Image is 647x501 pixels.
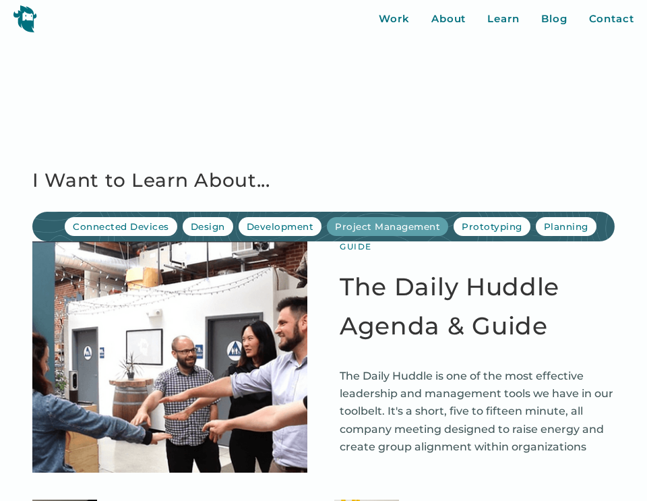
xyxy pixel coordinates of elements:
div: Development [247,220,314,233]
div: Prototyping [462,220,522,233]
a: Learn [487,11,520,27]
a: Blog [541,11,567,27]
div: Project Management [335,220,440,233]
a: Contact [589,11,634,27]
a: Project Management [327,217,448,236]
a: Prototyping [454,217,530,236]
a: Work [379,11,410,27]
div: Design [191,220,225,233]
h2: I Want to Learn About... [32,165,615,196]
a: Design [183,217,233,236]
a: View Resource [32,241,307,473]
a: The Daily Huddle Agenda & Guide [340,268,615,345]
p: The Daily Huddle is one of the most effective leadership and management tools we have in our tool... [340,367,615,456]
div: Planning [544,220,588,233]
a: Planning [536,217,596,236]
a: Connected Devices [65,217,177,236]
div: Guide [340,241,372,252]
a: About [431,11,466,27]
a: Development [239,217,322,236]
img: yeti logo icon [13,5,37,32]
div: Connected Devices [73,220,169,233]
img: daily huddle [32,241,307,473]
